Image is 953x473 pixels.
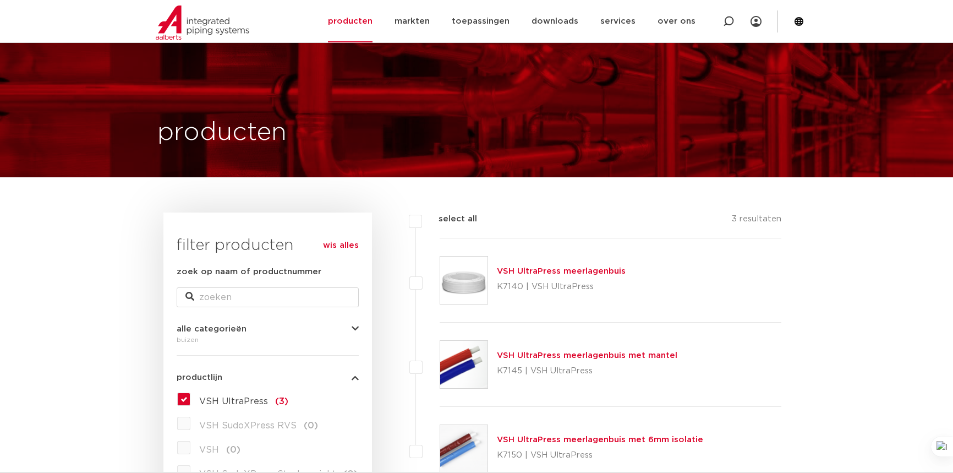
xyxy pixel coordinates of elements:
[199,445,219,454] span: VSH
[497,447,703,464] p: K7150 | VSH UltraPress
[323,239,359,252] a: wis alles
[497,351,677,360] a: VSH UltraPress meerlagenbuis met mantel
[497,362,677,380] p: K7145 | VSH UltraPress
[177,265,321,279] label: zoek op naam of productnummer
[199,397,268,406] span: VSH UltraPress
[157,115,287,150] h1: producten
[440,257,488,304] img: Thumbnail for VSH UltraPress meerlagenbuis
[177,287,359,307] input: zoeken
[177,333,359,346] div: buizen
[497,278,626,296] p: K7140 | VSH UltraPress
[275,397,288,406] span: (3)
[440,341,488,388] img: Thumbnail for VSH UltraPress meerlagenbuis met mantel
[497,267,626,275] a: VSH UltraPress meerlagenbuis
[199,421,297,430] span: VSH SudoXPress RVS
[177,373,222,382] span: productlijn
[440,425,488,472] img: Thumbnail for VSH UltraPress meerlagenbuis met 6mm isolatie
[422,213,477,226] label: select all
[497,436,703,444] a: VSH UltraPress meerlagenbuis met 6mm isolatie
[732,213,781,230] p: 3 resultaten
[304,421,318,430] span: (0)
[177,373,359,382] button: productlijn
[177,235,359,257] h3: filter producten
[177,325,247,333] span: alle categorieën
[177,325,359,333] button: alle categorieën
[226,445,240,454] span: (0)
